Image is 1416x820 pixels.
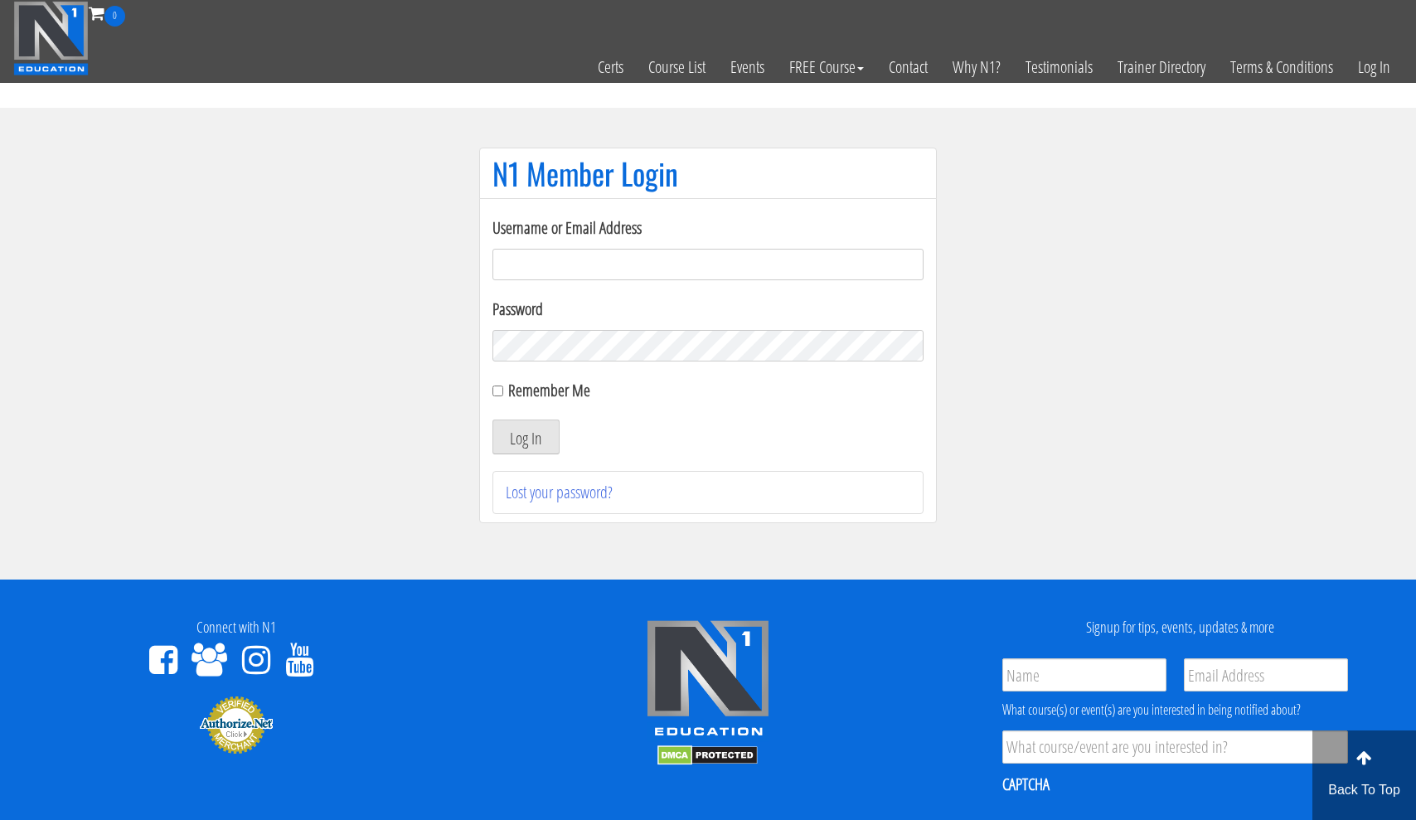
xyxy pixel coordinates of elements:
a: Course List [636,27,718,108]
label: Username or Email Address [492,216,924,240]
input: Email Address [1184,658,1348,691]
a: Why N1? [940,27,1013,108]
a: Events [718,27,777,108]
p: Back To Top [1312,780,1416,800]
label: Password [492,297,924,322]
a: Certs [585,27,636,108]
a: Terms & Conditions [1218,27,1346,108]
h4: Connect with N1 [12,619,459,636]
h1: N1 Member Login [492,157,924,190]
div: What course(s) or event(s) are you interested in being notified about? [1002,700,1348,720]
a: FREE Course [777,27,876,108]
a: Lost your password? [506,481,613,503]
a: Contact [876,27,940,108]
a: Log In [1346,27,1403,108]
label: Remember Me [508,379,590,401]
span: 0 [104,6,125,27]
img: DMCA.com Protection Status [657,745,758,765]
button: Log In [492,420,560,454]
a: 0 [89,2,125,24]
input: What course/event are you interested in? [1002,730,1348,764]
img: n1-education [13,1,89,75]
input: Name [1002,658,1166,691]
a: Testimonials [1013,27,1105,108]
img: Authorize.Net Merchant - Click to Verify [199,695,274,754]
a: Trainer Directory [1105,27,1218,108]
h4: Signup for tips, events, updates & more [957,619,1404,636]
label: CAPTCHA [1002,774,1050,795]
img: n1-edu-logo [646,619,770,742]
